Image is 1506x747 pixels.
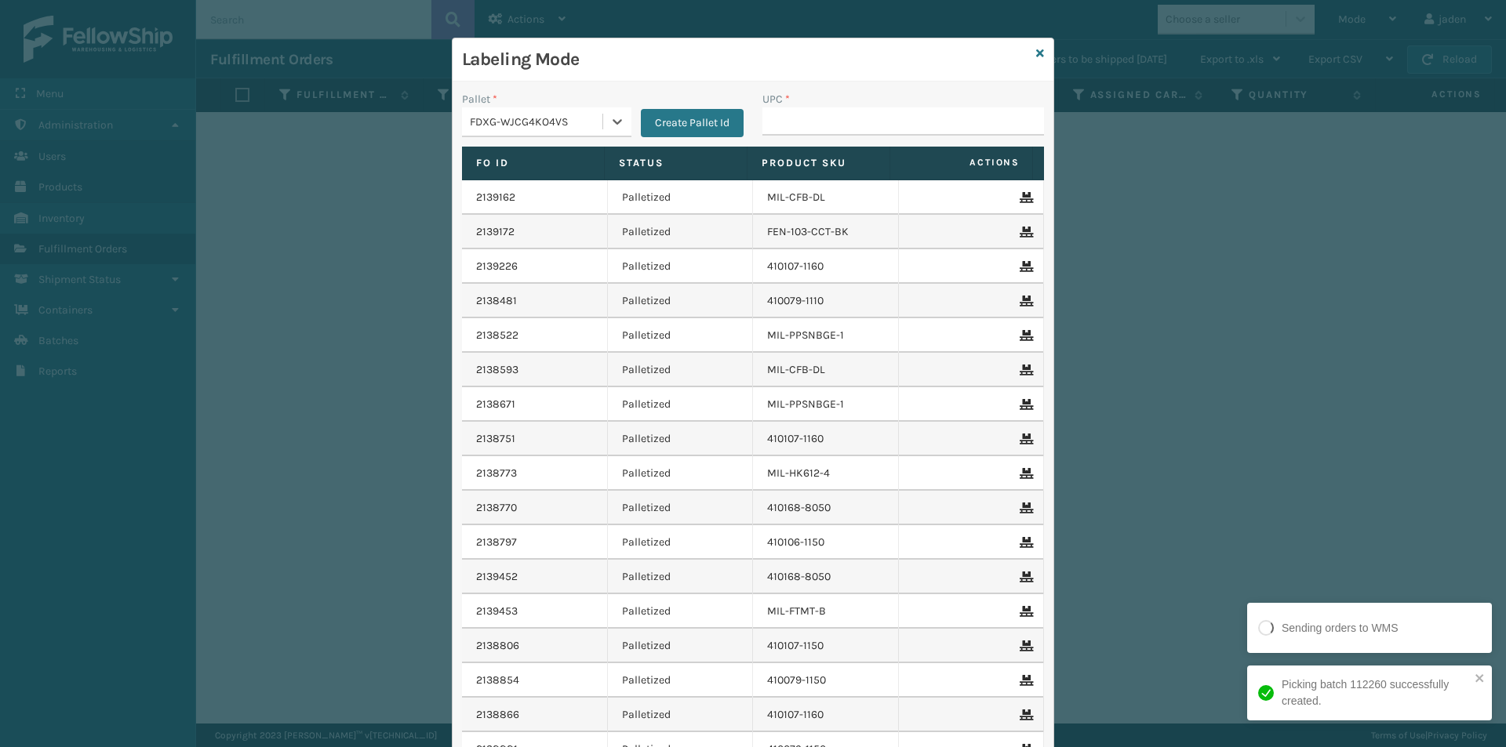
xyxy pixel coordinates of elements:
div: FDXG-WJCG4KO4VS [470,114,604,130]
td: 410079-1150 [753,663,899,698]
i: Remove From Pallet [1020,364,1029,375]
i: Remove From Pallet [1020,640,1029,651]
td: MIL-PPSNBGE-1 [753,387,899,422]
i: Remove From Pallet [1020,606,1029,617]
td: FEN-103-CCT-BK [753,215,899,249]
td: Palletized [608,491,754,525]
td: Palletized [608,318,754,353]
i: Remove From Pallet [1020,468,1029,479]
td: 410106-1150 [753,525,899,560]
a: 2138671 [476,397,515,412]
td: Palletized [608,698,754,732]
button: close [1475,672,1486,687]
td: Palletized [608,353,754,387]
i: Remove From Pallet [1020,537,1029,548]
td: Palletized [608,284,754,318]
td: Palletized [608,560,754,594]
td: Palletized [608,629,754,663]
label: Fo Id [476,156,590,170]
a: 2138593 [476,362,518,378]
i: Remove From Pallet [1020,296,1029,306]
label: Status [619,156,733,170]
a: 2138481 [476,293,517,309]
td: Palletized [608,387,754,422]
td: MIL-CFB-DL [753,180,899,215]
td: 410168-8050 [753,560,899,594]
a: 2138522 [476,328,518,343]
a: 2138751 [476,431,515,447]
div: Picking batch 112260 successfully created. [1282,676,1470,709]
span: Actions [895,150,1029,176]
td: Palletized [608,422,754,456]
a: 2139162 [476,190,515,205]
td: MIL-CFB-DL [753,353,899,387]
td: 410079-1110 [753,284,899,318]
i: Remove From Pallet [1020,502,1029,513]
i: Remove From Pallet [1020,261,1029,272]
a: 2138770 [476,500,517,516]
a: 2139452 [476,569,518,585]
label: Product SKU [762,156,875,170]
td: MIL-FTMT-B [753,594,899,629]
td: Palletized [608,456,754,491]
td: 410107-1160 [753,422,899,456]
i: Remove From Pallet [1020,227,1029,238]
td: 410107-1160 [753,698,899,732]
td: Palletized [608,249,754,284]
td: Palletized [608,663,754,698]
a: 2138773 [476,466,517,481]
td: Palletized [608,180,754,215]
a: 2138854 [476,673,519,688]
a: 2139226 [476,259,518,274]
h3: Labeling Mode [462,48,1030,71]
i: Remove From Pallet [1020,399,1029,410]
td: Palletized [608,594,754,629]
td: Palletized [608,215,754,249]
i: Remove From Pallet [1020,433,1029,444]
a: 2138797 [476,535,517,550]
td: 410107-1150 [753,629,899,663]
i: Remove From Pallet [1020,571,1029,582]
a: 2138806 [476,638,519,654]
i: Remove From Pallet [1020,709,1029,720]
a: 2139172 [476,224,515,240]
td: Palletized [608,525,754,560]
a: 2139453 [476,604,518,619]
td: 410168-8050 [753,491,899,525]
label: Pallet [462,91,497,107]
div: Sending orders to WMS [1282,620,1399,636]
td: 410107-1160 [753,249,899,284]
i: Remove From Pallet [1020,675,1029,686]
td: MIL-PPSNBGE-1 [753,318,899,353]
i: Remove From Pallet [1020,330,1029,341]
button: Create Pallet Id [641,109,744,137]
a: 2138866 [476,707,519,723]
td: MIL-HK612-4 [753,456,899,491]
label: UPC [762,91,790,107]
i: Remove From Pallet [1020,192,1029,203]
